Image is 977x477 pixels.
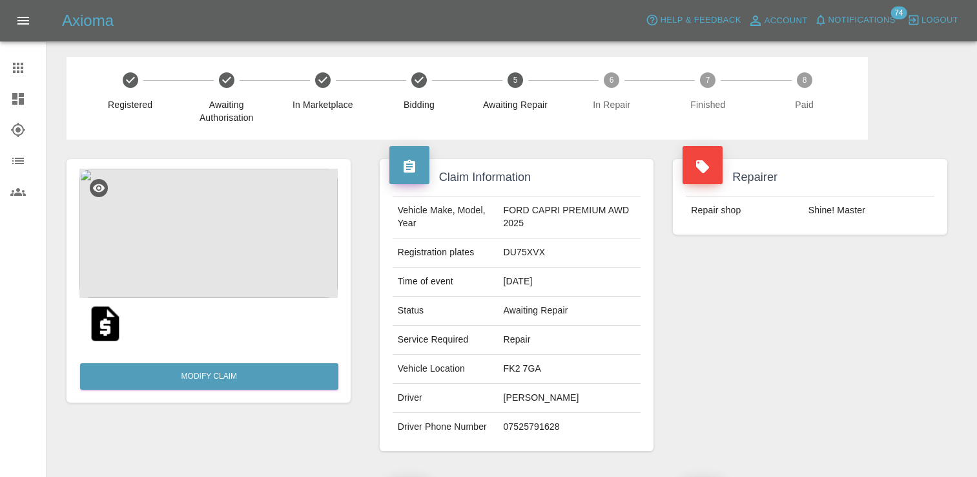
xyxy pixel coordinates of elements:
span: Notifications [828,13,896,28]
text: 8 [802,76,807,85]
td: Driver [393,384,499,413]
td: Vehicle Location [393,355,499,384]
td: Service Required [393,326,499,355]
h4: Claim Information [389,169,644,186]
td: FORD CAPRI PREMIUM AWD 2025 [498,196,641,238]
td: Shine! Master [803,196,934,225]
h5: Axioma [62,10,114,31]
td: Repair shop [686,196,803,225]
span: Bidding [376,98,462,111]
text: 6 [610,76,614,85]
span: Awaiting Repair [473,98,559,111]
td: Driver Phone Number [393,413,499,441]
td: Repair [498,326,641,355]
td: FK2 7GA [498,355,641,384]
a: Modify Claim [80,363,338,390]
a: Account [745,10,811,31]
span: Logout [921,13,958,28]
td: [DATE] [498,268,641,297]
span: Finished [665,98,751,111]
span: Account [765,14,808,28]
td: Registration plates [393,238,499,268]
img: d274b445-8faf-4a41-b406-1f27f6e8c344 [79,169,338,298]
button: Open drawer [8,5,39,36]
text: 5 [513,76,518,85]
td: Vehicle Make, Model, Year [393,196,499,238]
span: In Marketplace [280,98,365,111]
td: DU75XVX [498,238,641,268]
span: Help & Feedback [660,13,741,28]
span: In Repair [569,98,655,111]
span: Awaiting Authorisation [183,98,269,124]
text: 7 [706,76,710,85]
td: [PERSON_NAME] [498,384,641,413]
td: 07525791628 [498,413,641,441]
td: Awaiting Repair [498,297,641,326]
td: Status [393,297,499,326]
span: Registered [87,98,173,111]
button: Notifications [811,10,899,30]
span: 74 [890,6,907,19]
img: original/d8aec30b-98f7-4c2c-844c-ed9fe77cc569 [85,303,126,344]
button: Logout [904,10,962,30]
td: Time of event [393,268,499,297]
span: Paid [761,98,847,111]
button: Help & Feedback [643,10,744,30]
h4: Repairer [683,169,938,186]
